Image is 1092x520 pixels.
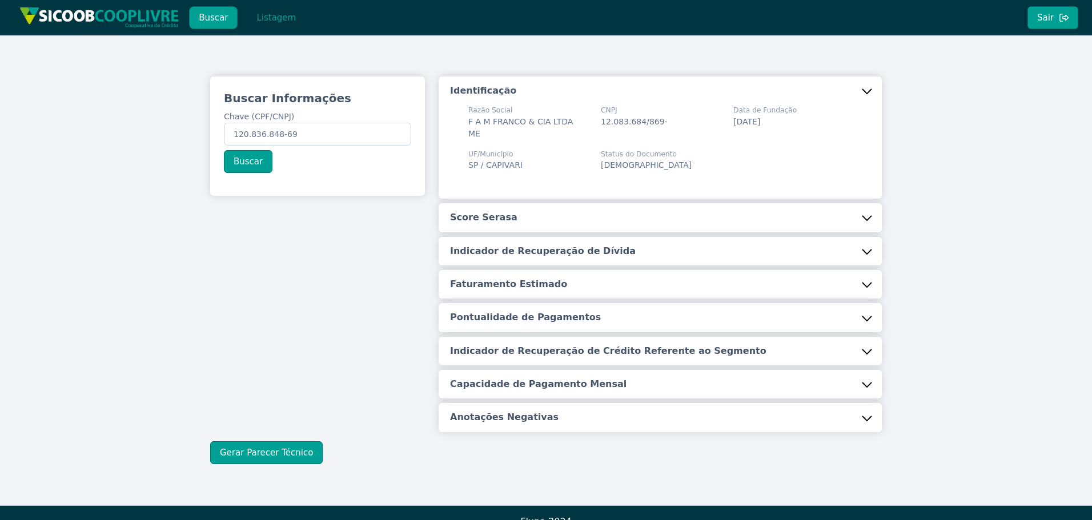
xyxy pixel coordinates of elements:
[210,441,323,464] button: Gerar Parecer Técnico
[733,117,760,126] span: [DATE]
[733,105,797,115] span: Data de Fundação
[224,112,294,121] span: Chave (CPF/CNPJ)
[468,117,573,138] span: F A M FRANCO & CIA LTDA ME
[450,245,636,257] h5: Indicador de Recuperação de Dívida
[450,378,627,390] h5: Capacidade de Pagamento Mensal
[450,411,559,424] h5: Anotações Negativas
[439,76,882,105] button: Identificação
[224,90,411,106] h3: Buscar Informações
[19,7,179,28] img: img/sicoob_cooplivre.png
[450,345,766,357] h5: Indicador de Recuperação de Crédito Referente ao Segmento
[450,311,601,324] h5: Pontualidade de Pagamentos
[468,160,523,170] span: SP / CAPIVARI
[450,84,516,97] h5: Identificação
[247,6,306,29] button: Listagem
[450,278,567,291] h5: Faturamento Estimado
[439,337,882,365] button: Indicador de Recuperação de Crédito Referente ao Segmento
[601,160,692,170] span: [DEMOGRAPHIC_DATA]
[1027,6,1078,29] button: Sair
[439,237,882,265] button: Indicador de Recuperação de Dívida
[439,203,882,232] button: Score Serasa
[601,105,668,115] span: CNPJ
[601,117,668,126] span: 12.083.684/869-
[468,105,587,115] span: Razão Social
[601,149,692,159] span: Status do Documento
[439,370,882,398] button: Capacidade de Pagamento Mensal
[224,150,272,173] button: Buscar
[439,303,882,332] button: Pontualidade de Pagamentos
[439,270,882,299] button: Faturamento Estimado
[439,403,882,432] button: Anotações Negativas
[450,211,517,224] h5: Score Serasa
[224,123,411,146] input: Chave (CPF/CNPJ)
[189,6,238,29] button: Buscar
[468,149,523,159] span: UF/Município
